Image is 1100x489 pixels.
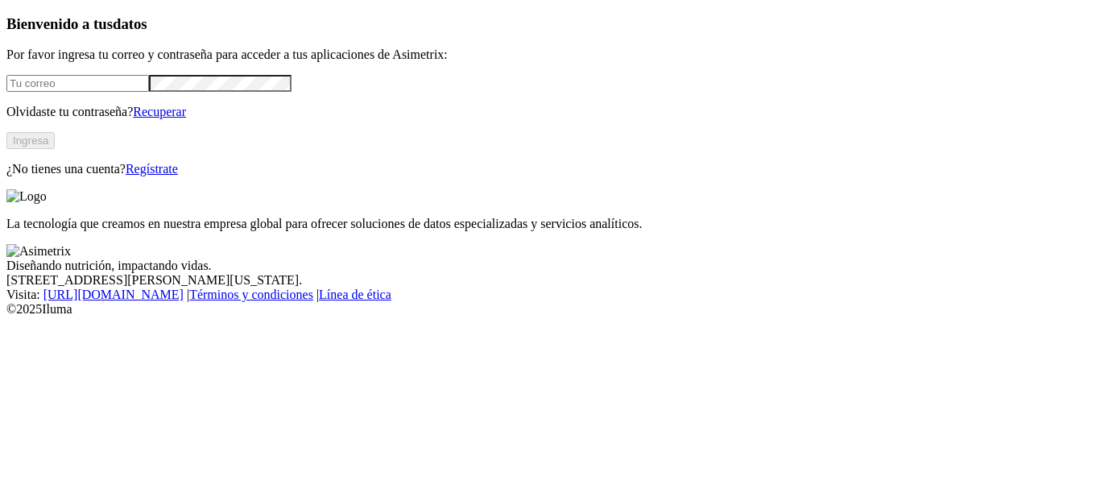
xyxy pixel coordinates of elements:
[6,259,1094,273] div: Diseñando nutrición, impactando vidas.
[319,288,391,301] a: Línea de ética
[43,288,184,301] a: [URL][DOMAIN_NAME]
[6,189,47,204] img: Logo
[6,244,71,259] img: Asimetrix
[6,48,1094,62] p: Por favor ingresa tu correo y contraseña para acceder a tus aplicaciones de Asimetrix:
[189,288,313,301] a: Términos y condiciones
[6,302,1094,317] div: © 2025 Iluma
[6,273,1094,288] div: [STREET_ADDRESS][PERSON_NAME][US_STATE].
[6,75,149,92] input: Tu correo
[6,217,1094,231] p: La tecnología que creamos en nuestra empresa global para ofrecer soluciones de datos especializad...
[133,105,186,118] a: Recuperar
[6,105,1094,119] p: Olvidaste tu contraseña?
[6,162,1094,176] p: ¿No tienes una cuenta?
[6,132,55,149] button: Ingresa
[6,15,1094,33] h3: Bienvenido a tus
[126,162,178,176] a: Regístrate
[6,288,1094,302] div: Visita : | |
[113,15,147,32] span: datos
